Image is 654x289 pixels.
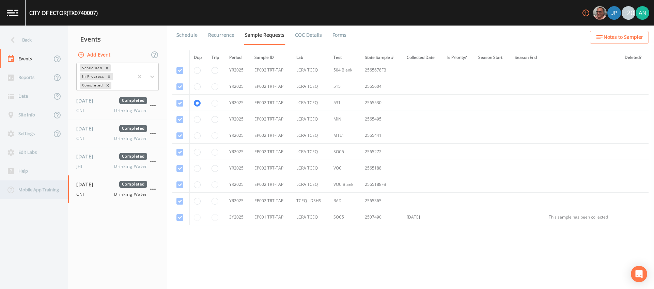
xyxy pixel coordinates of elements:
[361,176,403,193] td: 2565188FB
[105,73,113,80] div: Remove In Progress
[225,176,250,193] td: YR2025
[292,127,329,144] td: LCRA TCEQ
[76,125,98,132] span: [DATE]
[590,31,649,44] button: Notes to Sampler
[361,50,403,65] th: State Sample #
[225,127,250,144] td: YR2025
[607,6,621,20] img: 41241ef155101aa6d92a04480b0d0000
[292,78,329,95] td: LCRA TCEQ
[225,193,250,209] td: YR2025
[250,144,292,160] td: EP002 TRT-TAP
[68,119,167,147] a: [DATE]CompletedCNIDrinking Water
[76,97,98,104] span: [DATE]
[76,49,113,61] button: Add Event
[244,26,285,45] a: Sample Requests
[225,50,250,65] th: Period
[250,193,292,209] td: EP002 TRT-TAP
[250,95,292,111] td: EP002 TRT-TAP
[292,50,329,65] th: Lab
[361,111,403,127] td: 2565495
[474,50,511,65] th: Season Start
[593,6,607,20] div: Mike Franklin
[329,176,361,193] td: VOC Blank
[593,6,607,20] img: e2d790fa78825a4bb76dcb6ab311d44c
[7,10,18,16] img: logo
[604,33,643,42] span: Notes to Sampler
[329,127,361,144] td: MTL1
[29,9,98,17] div: CITY OF ECTOR (TX0740007)
[76,181,98,188] span: [DATE]
[175,26,199,45] a: Schedule
[225,111,250,127] td: YR2025
[361,193,403,209] td: 2565365
[250,111,292,127] td: EP002 TRT-TAP
[329,50,361,65] th: Test
[68,147,167,175] a: [DATE]CompletedJHIDrinking Water
[631,266,647,282] div: Open Intercom Messenger
[80,64,103,71] div: Scheduled
[114,108,147,114] span: Drinking Water
[104,82,111,89] div: Remove Completed
[361,78,403,95] td: 2565604
[250,62,292,78] td: EP002 TRT-TAP
[68,92,167,119] a: [DATE]CompletedCNIDrinking Water
[119,125,147,132] span: Completed
[250,78,292,95] td: EP002 TRT-TAP
[76,108,88,114] span: CNI
[207,50,225,65] th: Trip
[622,6,635,20] div: +20
[207,26,235,45] a: Recurrence
[403,50,443,65] th: Collected Date
[80,82,104,89] div: Completed
[103,64,111,71] div: Remove Scheduled
[68,31,167,48] div: Events
[250,160,292,176] td: EP002 TRT-TAP
[292,111,329,127] td: LCRA TCEQ
[294,26,323,45] a: COC Details
[331,26,347,45] a: Forms
[329,209,361,225] td: SOC5
[250,127,292,144] td: EP002 TRT-TAP
[225,78,250,95] td: YR2025
[119,153,147,160] span: Completed
[361,209,403,225] td: 2507490
[361,127,403,144] td: 2565441
[292,62,329,78] td: LCRA TCEQ
[361,144,403,160] td: 2565272
[80,73,105,80] div: In Progress
[68,175,167,203] a: [DATE]CompletedCNIDrinking Water
[114,163,147,170] span: Drinking Water
[225,144,250,160] td: YR2025
[292,160,329,176] td: LCRA TCEQ
[292,176,329,193] td: LCRA TCEQ
[250,50,292,65] th: Sample ID
[119,97,147,104] span: Completed
[225,209,250,225] td: 3Y2025
[361,160,403,176] td: 2565188
[329,78,361,95] td: 515
[76,153,98,160] span: [DATE]
[225,160,250,176] td: YR2025
[329,193,361,209] td: RAD
[329,62,361,78] td: 504 Blank
[250,209,292,225] td: EP001 TRT-TAP
[621,50,649,65] th: Deleted?
[607,6,621,20] div: Joshua gere Paul
[329,95,361,111] td: 531
[511,50,545,65] th: Season End
[292,193,329,209] td: TCEQ - DSHS
[114,135,147,142] span: Drinking Water
[403,209,443,225] td: [DATE]
[329,160,361,176] td: VOC
[361,62,403,78] td: 2565678FB
[114,191,147,197] span: Drinking Water
[329,111,361,127] td: MIN
[225,62,250,78] td: YR2025
[292,95,329,111] td: LCRA TCEQ
[76,135,88,142] span: CNI
[361,95,403,111] td: 2565530
[189,50,207,65] th: Dup
[119,181,147,188] span: Completed
[636,6,649,20] img: c76c074581486bce1c0cbc9e29643337
[329,144,361,160] td: SOC5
